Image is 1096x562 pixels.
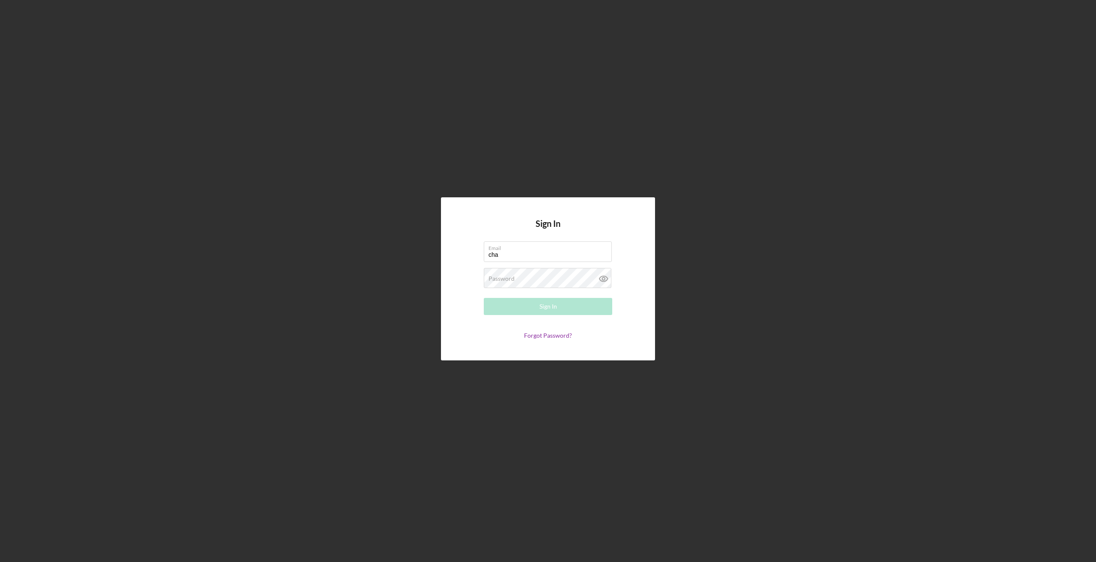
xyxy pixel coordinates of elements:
[539,298,557,315] div: Sign In
[488,242,612,251] label: Email
[536,219,560,241] h4: Sign In
[488,275,515,282] label: Password
[484,298,612,315] button: Sign In
[524,332,572,339] a: Forgot Password?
